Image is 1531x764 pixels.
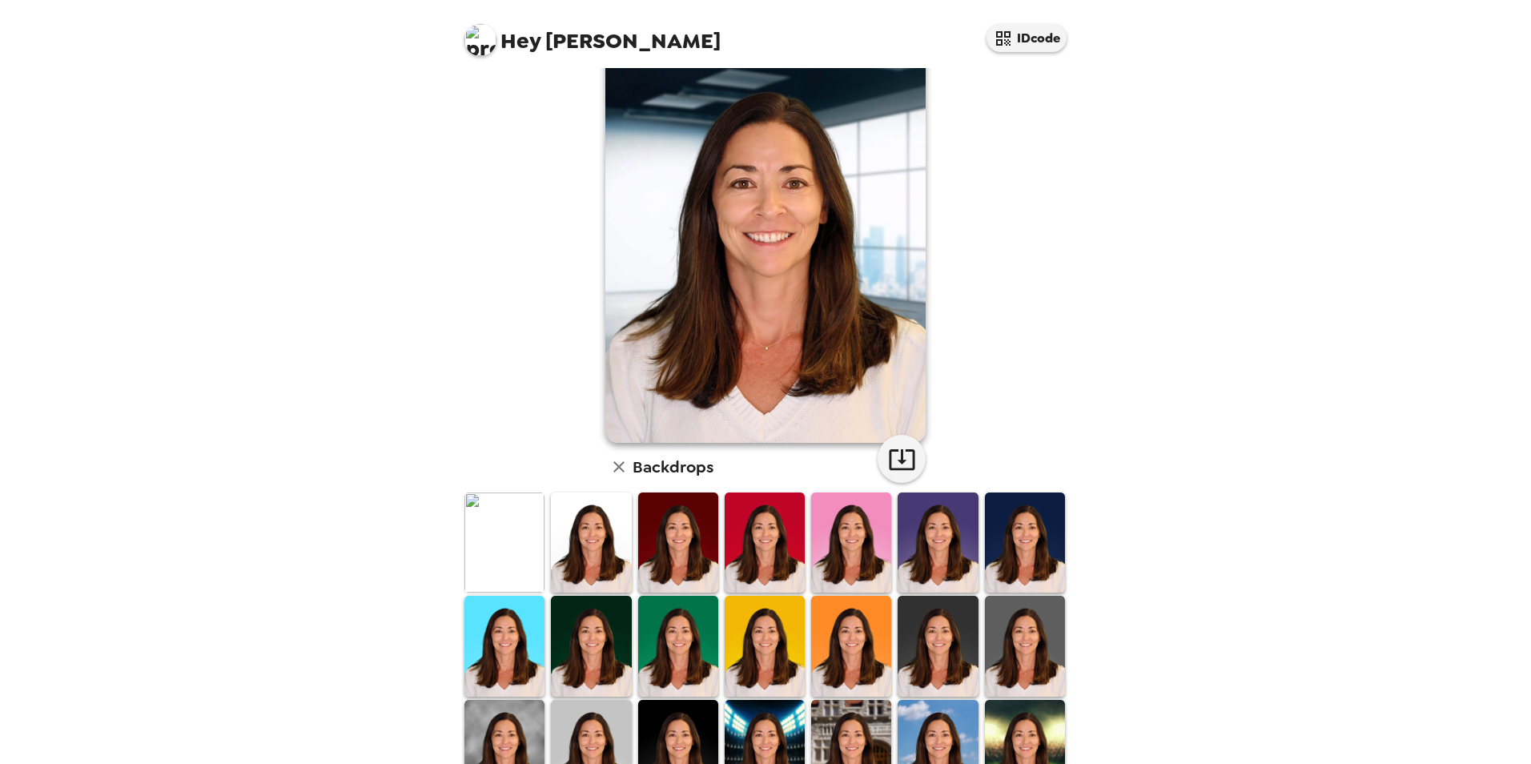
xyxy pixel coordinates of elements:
[633,454,713,480] h6: Backdrops
[987,24,1067,52] button: IDcode
[464,24,496,56] img: profile pic
[464,493,544,593] img: Original
[500,26,540,55] span: Hey
[605,42,926,443] img: user
[464,16,721,52] span: [PERSON_NAME]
